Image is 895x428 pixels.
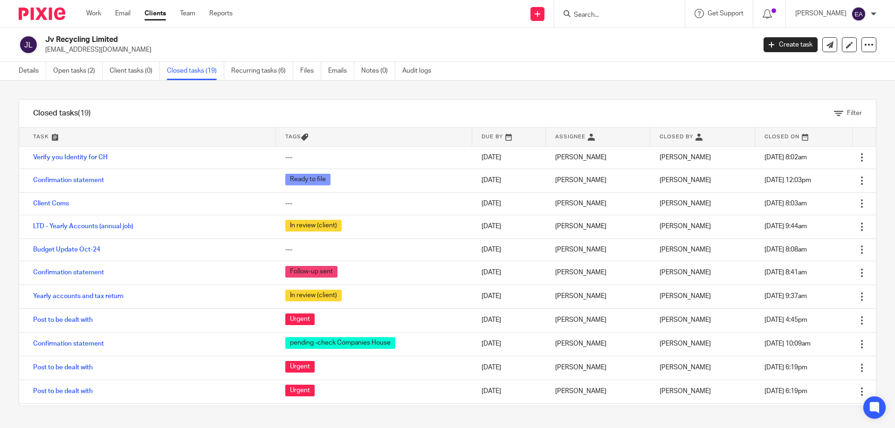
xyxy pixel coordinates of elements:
[285,313,315,325] span: Urgent
[573,11,657,20] input: Search
[472,261,546,285] td: [DATE]
[472,169,546,192] td: [DATE]
[764,388,807,394] span: [DATE] 6:19pm
[472,380,546,403] td: [DATE]
[145,9,166,18] a: Clients
[33,317,93,323] a: Post to be dealt with
[546,332,650,356] td: [PERSON_NAME]
[300,62,321,80] a: Files
[402,62,438,80] a: Audit logs
[167,62,224,80] a: Closed tasks (19)
[660,317,711,323] span: [PERSON_NAME]
[33,109,91,118] h1: Closed tasks
[660,269,711,276] span: [PERSON_NAME]
[795,9,847,18] p: [PERSON_NAME]
[851,7,866,21] img: svg%3E
[180,9,195,18] a: Team
[472,285,546,308] td: [DATE]
[472,192,546,215] td: [DATE]
[19,7,65,20] img: Pixie
[546,169,650,192] td: [PERSON_NAME]
[764,154,807,161] span: [DATE] 8:02am
[361,62,395,80] a: Notes (0)
[764,177,811,183] span: [DATE] 12:03pm
[660,200,711,207] span: [PERSON_NAME]
[285,266,337,278] span: Follow-up sent
[285,385,315,396] span: Urgent
[546,403,650,427] td: [PERSON_NAME]
[33,388,93,394] a: Post to be dealt with
[660,364,711,371] span: [PERSON_NAME]
[847,110,862,116] span: Filter
[472,238,546,261] td: [DATE]
[546,285,650,308] td: [PERSON_NAME]
[660,388,711,394] span: [PERSON_NAME]
[546,238,650,261] td: [PERSON_NAME]
[764,293,807,299] span: [DATE] 9:37am
[472,215,546,238] td: [DATE]
[546,192,650,215] td: [PERSON_NAME]
[708,10,744,17] span: Get Support
[78,109,91,117] span: (19)
[45,35,609,45] h2: Jv Recycling Limited
[546,308,650,332] td: [PERSON_NAME]
[33,269,104,276] a: Confirmation statement
[86,9,101,18] a: Work
[209,9,233,18] a: Reports
[110,62,160,80] a: Client tasks (0)
[285,153,462,162] div: ---
[472,308,546,332] td: [DATE]
[660,223,711,230] span: [PERSON_NAME]
[546,356,650,380] td: [PERSON_NAME]
[276,128,472,146] th: Tags
[33,177,104,183] a: Confirmation statement
[660,154,711,161] span: [PERSON_NAME]
[764,246,807,253] span: [DATE] 8:08am
[764,269,807,276] span: [DATE] 8:41am
[660,177,711,183] span: [PERSON_NAME]
[764,317,807,323] span: [DATE] 4:45pm
[546,215,650,238] td: [PERSON_NAME]
[33,364,93,371] a: Post to be dealt with
[33,200,69,207] a: Client Coms
[764,364,807,371] span: [DATE] 6:19pm
[285,199,462,208] div: ---
[285,220,342,231] span: In review (client)
[546,146,650,169] td: [PERSON_NAME]
[115,9,131,18] a: Email
[764,223,807,230] span: [DATE] 9:44am
[19,35,38,54] img: svg%3E
[660,340,711,347] span: [PERSON_NAME]
[764,37,818,52] a: Create task
[764,200,807,207] span: [DATE] 8:03am
[33,246,100,253] a: Budget Update Oct-24
[285,245,462,254] div: ---
[285,337,395,349] span: pending -check Companies House
[328,62,354,80] a: Emails
[33,340,104,347] a: Confirmation statement
[546,380,650,403] td: [PERSON_NAME]
[19,62,46,80] a: Details
[45,45,750,54] p: [EMAIL_ADDRESS][DOMAIN_NAME]
[764,340,811,347] span: [DATE] 10:09am
[33,293,124,299] a: Yearly accounts and tax return
[33,154,108,161] a: Verify you Identity for CH
[53,62,103,80] a: Open tasks (2)
[231,62,293,80] a: Recurring tasks (6)
[33,223,133,230] a: LTD - Yearly Accounts (annual job)
[472,332,546,356] td: [DATE]
[285,290,342,301] span: In review (client)
[285,361,315,373] span: Urgent
[546,261,650,285] td: [PERSON_NAME]
[660,293,711,299] span: [PERSON_NAME]
[472,403,546,427] td: [DATE]
[285,174,330,185] span: Ready to file
[660,246,711,253] span: [PERSON_NAME]
[472,146,546,169] td: [DATE]
[472,356,546,380] td: [DATE]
